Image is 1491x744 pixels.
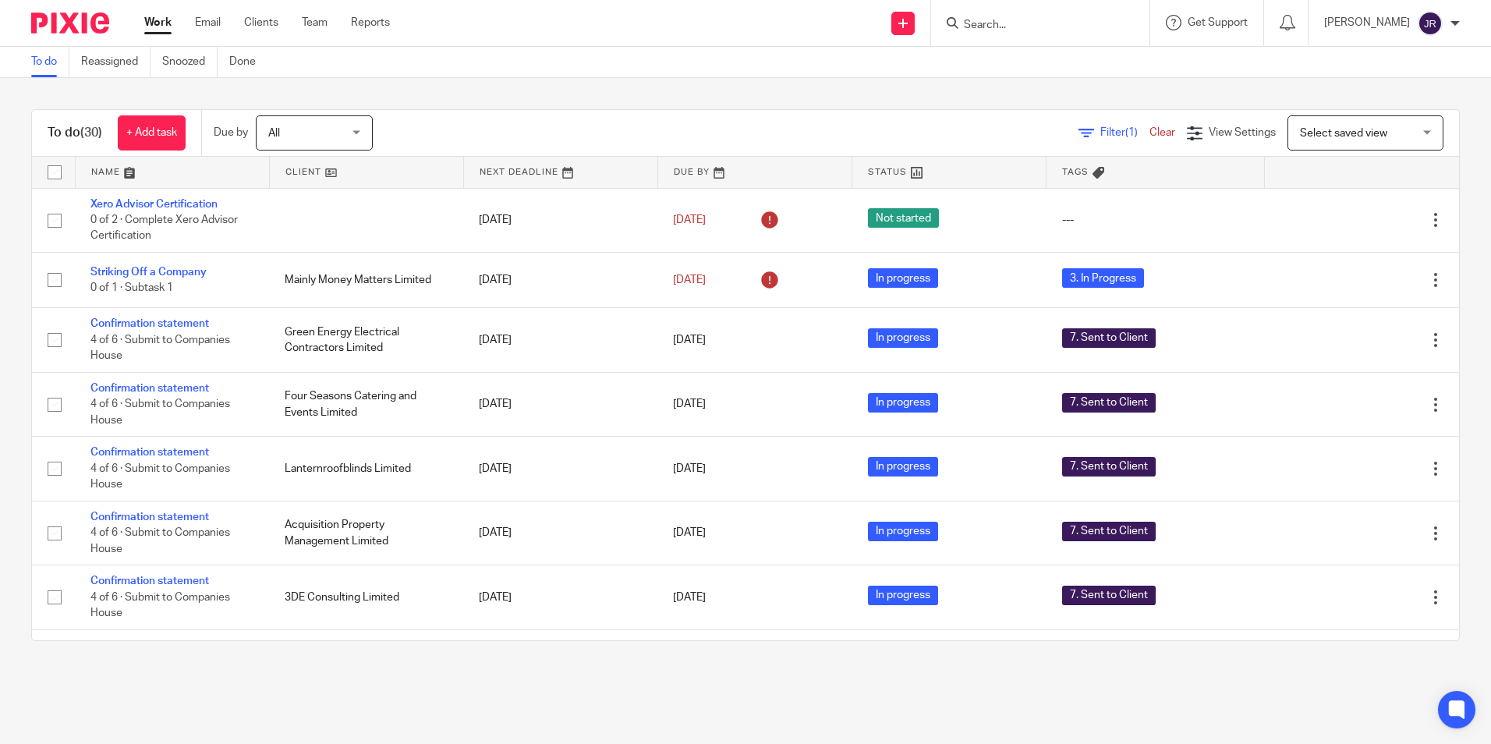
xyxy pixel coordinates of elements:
[463,372,657,436] td: [DATE]
[244,15,278,30] a: Clients
[90,214,238,242] span: 0 of 2 · Complete Xero Advisor Certification
[81,47,151,77] a: Reassigned
[162,47,218,77] a: Snoozed
[1062,457,1156,477] span: 7. Sent to Client
[463,629,657,693] td: [DATE]
[90,640,209,651] a: Confirmation statement
[269,437,463,501] td: Lanternroofblinds Limited
[1209,127,1276,138] span: View Settings
[463,437,657,501] td: [DATE]
[269,372,463,436] td: Four Seasons Catering and Events Limited
[1149,127,1175,138] a: Clear
[90,592,230,619] span: 4 of 6 · Submit to Companies House
[118,115,186,151] a: + Add task
[90,282,173,293] span: 0 of 1 · Subtask 1
[302,15,328,30] a: Team
[90,399,230,426] span: 4 of 6 · Submit to Companies House
[463,252,657,307] td: [DATE]
[1125,127,1138,138] span: (1)
[463,308,657,372] td: [DATE]
[868,268,938,288] span: In progress
[1062,328,1156,348] span: 7. Sent to Client
[463,501,657,565] td: [DATE]
[80,126,102,139] span: (30)
[268,128,280,139] span: All
[673,275,706,285] span: [DATE]
[868,208,939,228] span: Not started
[90,447,209,458] a: Confirmation statement
[269,252,463,307] td: Mainly Money Matters Limited
[463,188,657,252] td: [DATE]
[673,463,706,474] span: [DATE]
[673,527,706,538] span: [DATE]
[214,125,248,140] p: Due by
[1062,586,1156,605] span: 7. Sent to Client
[269,308,463,372] td: Green Energy Electrical Contractors Limited
[1324,15,1410,30] p: [PERSON_NAME]
[48,125,102,141] h1: To do
[868,522,938,541] span: In progress
[673,399,706,410] span: [DATE]
[90,383,209,394] a: Confirmation statement
[195,15,221,30] a: Email
[868,328,938,348] span: In progress
[463,565,657,629] td: [DATE]
[90,463,230,491] span: 4 of 6 · Submit to Companies House
[90,512,209,523] a: Confirmation statement
[868,393,938,413] span: In progress
[31,47,69,77] a: To do
[1188,17,1248,28] span: Get Support
[962,19,1103,33] input: Search
[351,15,390,30] a: Reports
[90,527,230,554] span: 4 of 6 · Submit to Companies House
[269,629,463,693] td: Little Bird Productions Limited
[1418,11,1443,36] img: svg%3E
[269,565,463,629] td: 3DE Consulting Limited
[1062,522,1156,541] span: 7. Sent to Client
[868,457,938,477] span: In progress
[31,12,109,34] img: Pixie
[144,15,172,30] a: Work
[673,335,706,345] span: [DATE]
[868,586,938,605] span: In progress
[1062,268,1144,288] span: 3. In Progress
[229,47,267,77] a: Done
[90,199,218,210] a: Xero Advisor Certification
[1062,168,1089,176] span: Tags
[1062,212,1249,228] div: ---
[90,318,209,329] a: Confirmation statement
[673,214,706,225] span: [DATE]
[90,335,230,362] span: 4 of 6 · Submit to Companies House
[90,267,207,278] a: Striking Off a Company
[673,592,706,603] span: [DATE]
[1300,128,1387,139] span: Select saved view
[269,501,463,565] td: Acquisition Property Management Limited
[90,576,209,586] a: Confirmation statement
[1100,127,1149,138] span: Filter
[1062,393,1156,413] span: 7. Sent to Client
